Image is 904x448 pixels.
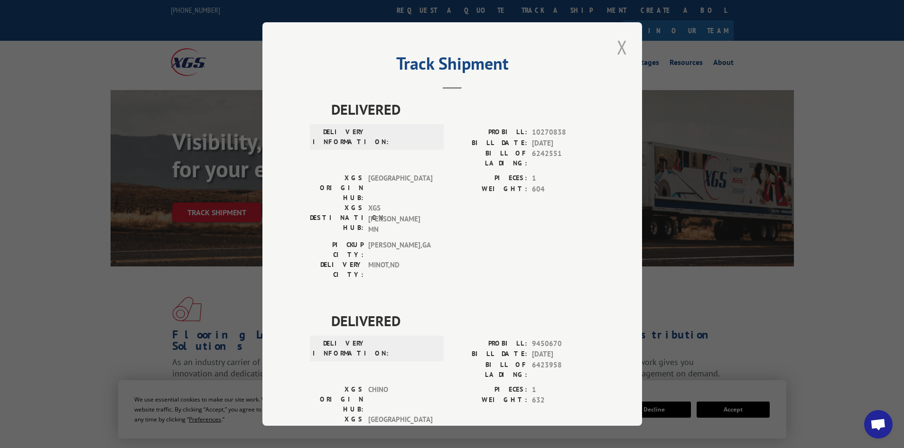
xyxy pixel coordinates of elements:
[310,384,363,414] label: XGS ORIGIN HUB:
[452,384,527,395] label: PIECES:
[452,349,527,360] label: BILL DATE:
[532,127,595,138] span: 10270838
[368,203,432,235] span: XGS [PERSON_NAME] MN
[310,57,595,75] h2: Track Shipment
[532,173,595,184] span: 1
[532,384,595,395] span: 1
[452,395,527,406] label: WEIGHT:
[452,184,527,195] label: WEIGHT:
[368,240,432,260] span: [PERSON_NAME] , GA
[532,138,595,149] span: [DATE]
[452,148,527,168] label: BILL OF LADING:
[532,349,595,360] span: [DATE]
[532,148,595,168] span: 6242551
[452,127,527,138] label: PROBILL:
[532,395,595,406] span: 632
[313,338,366,358] label: DELIVERY INFORMATION:
[313,127,366,147] label: DELIVERY INFORMATION:
[532,338,595,349] span: 9450670
[368,260,432,280] span: MINOT , ND
[368,384,432,414] span: CHINO
[310,240,363,260] label: PICKUP CITY:
[331,99,595,120] span: DELIVERED
[452,360,527,380] label: BILL OF LADING:
[310,203,363,235] label: XGS DESTINATION HUB:
[310,173,363,203] label: XGS ORIGIN HUB:
[368,414,432,444] span: [GEOGRAPHIC_DATA]
[864,410,893,439] a: Open chat
[310,260,363,280] label: DELIVERY CITY:
[614,34,630,60] button: Close modal
[310,414,363,444] label: XGS DESTINATION HUB:
[452,338,527,349] label: PROBILL:
[331,310,595,331] span: DELIVERED
[532,184,595,195] span: 604
[532,360,595,380] span: 6423958
[452,173,527,184] label: PIECES:
[452,138,527,149] label: BILL DATE:
[368,173,432,203] span: [GEOGRAPHIC_DATA]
